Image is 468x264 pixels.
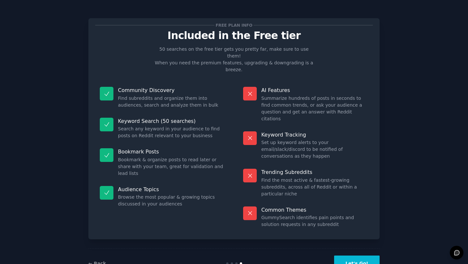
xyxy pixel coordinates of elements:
[261,139,368,160] dd: Set up keyword alerts to your email/slack/discord to be notified of conversations as they happen
[261,214,368,228] dd: GummySearch identifies pain points and solution requests in any subreddit
[261,87,368,94] p: AI Features
[261,95,368,122] dd: Summarize hundreds of posts in seconds to find common trends, or ask your audience a question and...
[118,186,225,193] p: Audience Topics
[118,125,225,139] dd: Search any keyword in your audience to find posts on Reddit relevant to your business
[118,156,225,177] dd: Bookmark & organize posts to read later or share with your team, great for validation and lead lists
[118,148,225,155] p: Bookmark Posts
[118,118,225,125] p: Keyword Search (50 searches)
[152,46,316,73] p: 50 searches on the free tier gets you pretty far, make sure to use them! When you need the premiu...
[261,131,368,138] p: Keyword Tracking
[118,87,225,94] p: Community Discovery
[214,22,253,29] span: Free plan info
[261,177,368,197] dd: Find the most active & fastest-growing subreddits, across all of Reddit or within a particular niche
[261,206,368,213] p: Common Themes
[95,30,373,41] p: Included in the Free tier
[118,194,225,207] dd: Browse the most popular & growing topics discussed in your audiences
[118,95,225,109] dd: Find subreddits and organize them into audiences, search and analyze them in bulk
[261,169,368,176] p: Trending Subreddits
